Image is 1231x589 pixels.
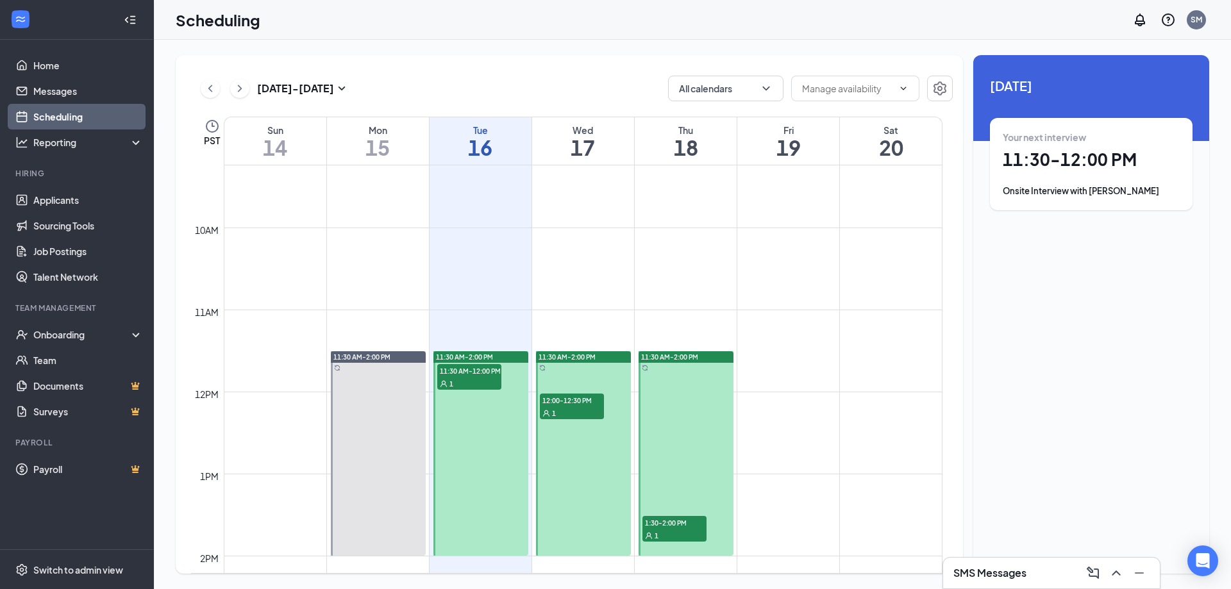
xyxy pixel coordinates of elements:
[33,347,143,373] a: Team
[33,136,144,149] div: Reporting
[737,117,839,165] a: September 19, 2025
[205,119,220,134] svg: Clock
[124,13,137,26] svg: Collapse
[990,76,1193,95] span: [DATE]
[645,532,653,540] svg: User
[532,117,634,165] a: September 17, 2025
[1003,131,1180,144] div: Your next interview
[15,563,28,576] svg: Settings
[655,531,658,540] span: 1
[1083,563,1103,583] button: ComposeMessage
[15,168,140,179] div: Hiring
[1132,12,1148,28] svg: Notifications
[840,137,942,158] h1: 20
[642,516,707,529] span: 1:30-2:00 PM
[532,124,634,137] div: Wed
[327,137,429,158] h1: 15
[1187,545,1218,576] div: Open Intercom Messenger
[15,328,28,341] svg: UserCheck
[192,305,221,319] div: 11am
[15,303,140,313] div: Team Management
[430,137,532,158] h1: 16
[552,409,556,418] span: 1
[224,124,326,137] div: Sun
[760,82,773,95] svg: ChevronDown
[33,328,132,341] div: Onboarding
[840,117,942,165] a: September 20, 2025
[33,563,123,576] div: Switch to admin view
[33,213,143,238] a: Sourcing Tools
[15,136,28,149] svg: Analysis
[449,379,453,388] span: 1
[257,81,334,95] h3: [DATE] - [DATE]
[440,380,448,388] svg: User
[224,137,326,158] h1: 14
[641,353,698,361] span: 11:30 AM-2:00 PM
[327,124,429,137] div: Mon
[1132,565,1147,581] svg: Minimize
[932,81,948,96] svg: Settings
[1109,565,1124,581] svg: ChevronUp
[840,124,942,137] div: Sat
[33,373,143,399] a: DocumentsCrown
[192,387,221,401] div: 12pm
[539,353,596,361] span: 11:30 AM-2:00 PM
[33,53,143,78] a: Home
[176,9,260,31] h1: Scheduling
[1085,565,1101,581] svg: ComposeMessage
[1160,12,1176,28] svg: QuestionInfo
[635,137,737,158] h1: 18
[898,83,909,94] svg: ChevronDown
[436,353,493,361] span: 11:30 AM-2:00 PM
[1003,185,1180,197] div: Onsite Interview with [PERSON_NAME]
[33,187,143,213] a: Applicants
[953,566,1026,580] h3: SMS Messages
[437,364,501,377] span: 11:30 AM-12:00 PM
[540,394,604,406] span: 12:00-12:30 PM
[334,365,340,371] svg: Sync
[334,81,349,96] svg: SmallChevronDown
[33,264,143,290] a: Talent Network
[33,399,143,424] a: SurveysCrown
[33,78,143,104] a: Messages
[333,353,390,361] span: 11:30 AM-2:00 PM
[224,117,326,165] a: September 14, 2025
[33,456,143,482] a: PayrollCrown
[430,124,532,137] div: Tue
[532,137,634,158] h1: 17
[33,104,143,129] a: Scheduling
[33,238,143,264] a: Job Postings
[737,137,839,158] h1: 19
[1003,149,1180,170] h1: 11:30 - 12:00 PM
[430,117,532,165] a: September 16, 2025
[668,76,783,101] button: All calendarsChevronDown
[1129,563,1150,583] button: Minimize
[635,124,737,137] div: Thu
[1191,14,1202,25] div: SM
[802,81,893,95] input: Manage availability
[15,437,140,448] div: Payroll
[204,134,220,147] span: PST
[1106,563,1126,583] button: ChevronUp
[14,13,27,26] svg: WorkstreamLogo
[737,124,839,137] div: Fri
[642,365,648,371] svg: Sync
[542,410,550,417] svg: User
[230,79,249,98] button: ChevronRight
[204,81,217,96] svg: ChevronLeft
[635,117,737,165] a: September 18, 2025
[233,81,246,96] svg: ChevronRight
[539,365,546,371] svg: Sync
[197,469,221,483] div: 1pm
[197,551,221,565] div: 2pm
[201,79,220,98] button: ChevronLeft
[327,117,429,165] a: September 15, 2025
[192,223,221,237] div: 10am
[927,76,953,101] button: Settings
